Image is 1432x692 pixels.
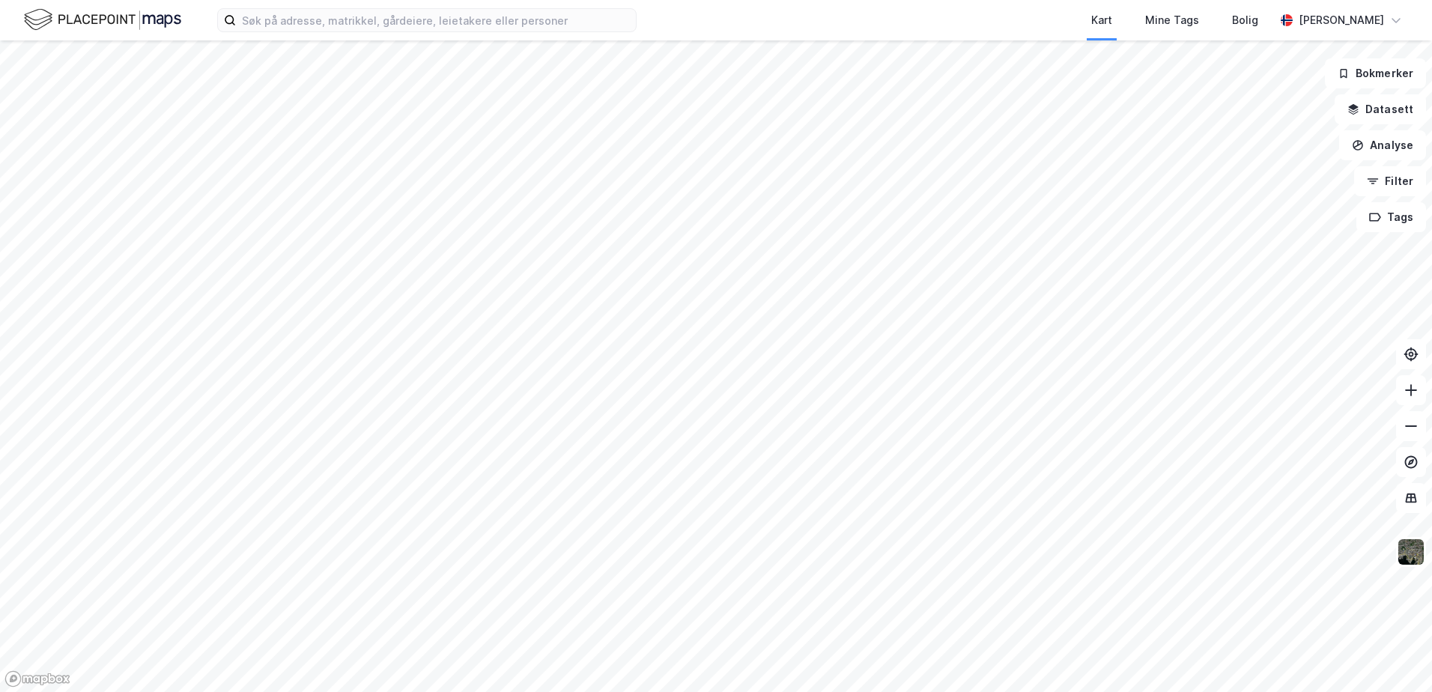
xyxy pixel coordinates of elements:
[1232,11,1258,29] div: Bolig
[1145,11,1199,29] div: Mine Tags
[1339,130,1426,160] button: Analyse
[1397,538,1425,566] img: 9k=
[1299,11,1384,29] div: [PERSON_NAME]
[24,7,181,33] img: logo.f888ab2527a4732fd821a326f86c7f29.svg
[236,9,636,31] input: Søk på adresse, matrikkel, gårdeiere, leietakere eller personer
[1354,166,1426,196] button: Filter
[4,670,70,688] a: Mapbox homepage
[1325,58,1426,88] button: Bokmerker
[1356,202,1426,232] button: Tags
[1335,94,1426,124] button: Datasett
[1357,620,1432,692] iframe: Chat Widget
[1091,11,1112,29] div: Kart
[1357,620,1432,692] div: Kontrollprogram for chat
